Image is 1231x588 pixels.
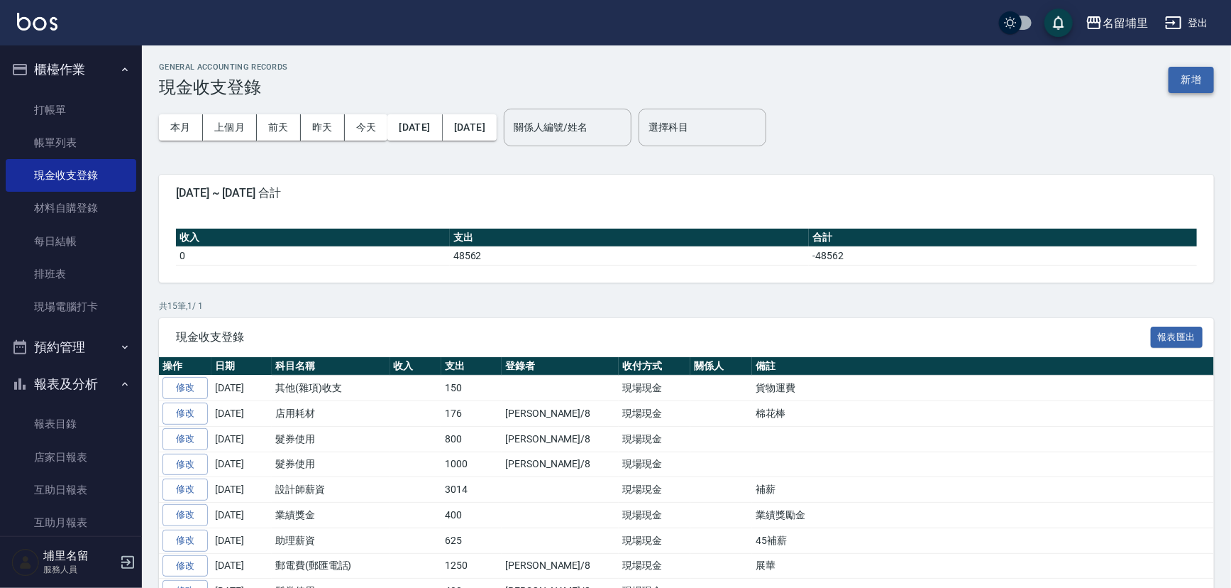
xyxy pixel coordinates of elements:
a: 修改 [162,479,208,501]
th: 備註 [752,357,1214,376]
td: 髮券使用 [272,452,390,477]
button: 登出 [1159,10,1214,36]
td: [PERSON_NAME]/8 [502,401,619,427]
td: 48562 [450,246,810,265]
button: 本月 [159,114,203,141]
td: [DATE] [211,376,272,401]
button: save [1044,9,1073,37]
h5: 埔里名留 [43,549,116,563]
button: [DATE] [387,114,442,141]
td: 3014 [441,477,502,503]
button: 預約管理 [6,329,136,366]
button: 報表及分析 [6,366,136,403]
td: [PERSON_NAME]/8 [502,426,619,452]
a: 店家日報表 [6,441,136,474]
a: 互助月報表 [6,506,136,539]
td: 髮券使用 [272,426,390,452]
a: 材料自購登錄 [6,192,136,224]
button: 報表匯出 [1151,327,1203,349]
img: Person [11,548,40,577]
a: 現場電腦打卡 [6,290,136,323]
td: 設計師薪資 [272,477,390,503]
td: 業績獎勵金 [752,503,1214,528]
th: 登錄者 [502,357,619,376]
th: 日期 [211,357,272,376]
td: 現場現金 [619,528,690,553]
button: 名留埔里 [1080,9,1154,38]
p: 服務人員 [43,563,116,576]
h2: GENERAL ACCOUNTING RECORDS [159,62,288,72]
a: 修改 [162,454,208,476]
a: 新增 [1169,72,1214,86]
a: 帳單列表 [6,126,136,159]
button: 昨天 [301,114,345,141]
td: [PERSON_NAME]/8 [502,452,619,477]
button: 前天 [257,114,301,141]
span: 現金收支登錄 [176,330,1151,344]
a: 修改 [162,377,208,399]
th: 科目名稱 [272,357,390,376]
td: 現場現金 [619,477,690,503]
td: 現場現金 [619,553,690,579]
td: 現場現金 [619,401,690,427]
td: 1000 [441,452,502,477]
a: 報表目錄 [6,408,136,440]
span: [DATE] ~ [DATE] 合計 [176,186,1197,200]
td: [DATE] [211,401,272,427]
th: 收入 [390,357,442,376]
td: -48562 [809,246,1197,265]
button: [DATE] [443,114,497,141]
a: 修改 [162,555,208,577]
td: 400 [441,503,502,528]
a: 排班表 [6,258,136,290]
td: [DATE] [211,452,272,477]
td: 貨物運費 [752,376,1214,401]
a: 打帳單 [6,94,136,126]
th: 收入 [176,229,450,247]
a: 修改 [162,428,208,450]
td: 助理薪資 [272,528,390,553]
td: 郵電費(郵匯電話) [272,553,390,579]
td: 現場現金 [619,452,690,477]
td: 1250 [441,553,502,579]
td: 現場現金 [619,503,690,528]
td: 其他(雜項)收支 [272,376,390,401]
a: 每日結帳 [6,225,136,258]
td: 業績獎金 [272,503,390,528]
td: [DATE] [211,528,272,553]
td: 625 [441,528,502,553]
td: 150 [441,376,502,401]
td: 現場現金 [619,426,690,452]
td: [DATE] [211,503,272,528]
button: 今天 [345,114,388,141]
th: 支出 [441,357,502,376]
td: 45補薪 [752,528,1214,553]
td: 補薪 [752,477,1214,503]
th: 支出 [450,229,810,247]
div: 名留埔里 [1103,14,1148,32]
a: 修改 [162,530,208,552]
th: 合計 [809,229,1197,247]
img: Logo [17,13,57,31]
td: [PERSON_NAME]/8 [502,553,619,579]
button: 櫃檯作業 [6,51,136,88]
td: [DATE] [211,553,272,579]
h3: 現金收支登錄 [159,77,288,97]
button: 上個月 [203,114,257,141]
td: 0 [176,246,450,265]
p: 共 15 筆, 1 / 1 [159,300,1214,312]
td: 800 [441,426,502,452]
a: 報表匯出 [1151,330,1203,343]
a: 修改 [162,504,208,526]
th: 操作 [159,357,211,376]
td: 店用耗材 [272,401,390,427]
td: 現場現金 [619,376,690,401]
td: 176 [441,401,502,427]
a: 現金收支登錄 [6,159,136,192]
th: 收付方式 [619,357,690,376]
button: 新增 [1169,67,1214,93]
a: 修改 [162,403,208,425]
td: 展華 [752,553,1214,579]
th: 關係人 [690,357,752,376]
td: [DATE] [211,426,272,452]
